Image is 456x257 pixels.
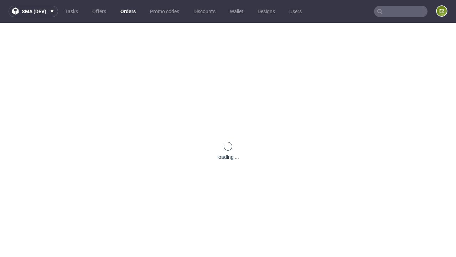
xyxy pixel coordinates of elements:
a: Tasks [61,6,82,17]
a: Wallet [226,6,248,17]
div: loading ... [217,153,239,161]
a: Orders [116,6,140,17]
a: Discounts [189,6,220,17]
figcaption: e2 [437,6,447,16]
a: Designs [253,6,279,17]
a: Users [285,6,306,17]
button: sma (dev) [9,6,58,17]
a: Promo codes [146,6,183,17]
span: sma (dev) [22,9,46,14]
a: Offers [88,6,110,17]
